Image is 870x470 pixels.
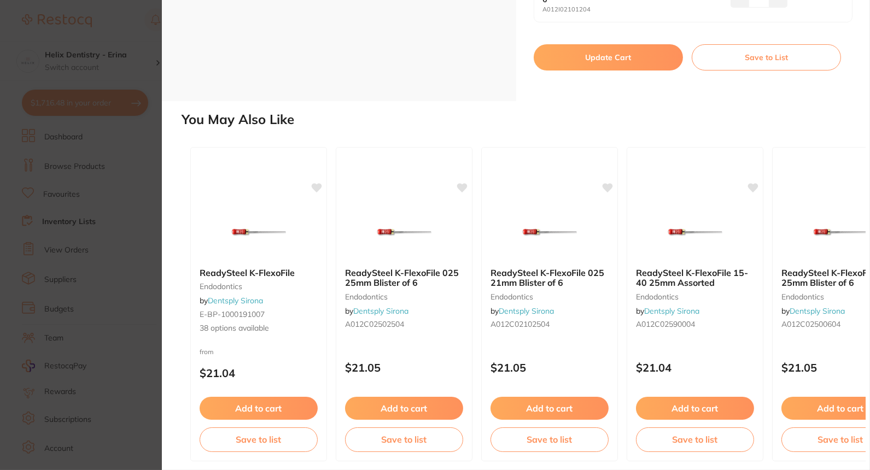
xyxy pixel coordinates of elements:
[200,348,214,356] span: from
[200,323,318,334] span: 38 options available
[345,361,463,374] p: $21.05
[345,268,463,288] b: ReadySteel K-FlexoFile 025 25mm Blister of 6
[499,306,554,316] a: Dentsply Sirona
[543,6,656,13] small: A012I02101204
[345,397,463,420] button: Add to cart
[491,306,554,316] span: by
[692,44,841,70] button: Save to List
[644,306,699,316] a: Dentsply Sirona
[200,268,318,278] b: ReadySteel K-FlexoFile
[636,306,699,316] span: by
[636,268,754,288] b: ReadySteel K-FlexoFile 15-40 25mm Assorted
[345,427,463,451] button: Save to list
[491,361,609,374] p: $21.05
[223,204,294,259] img: ReadySteel K-FlexoFile
[345,292,463,301] small: endodontics
[491,427,609,451] button: Save to list
[514,204,585,259] img: ReadySteel K-FlexoFile 025 21mm Blister of 6
[534,44,683,70] button: Update Cart
[491,320,609,328] small: A012C02102504
[369,204,440,259] img: ReadySteel K-FlexoFile 025 25mm Blister of 6
[636,361,754,374] p: $21.04
[491,292,609,301] small: endodontics
[200,310,318,319] small: E-BP-1000191007
[353,306,408,316] a: Dentsply Sirona
[200,427,318,451] button: Save to list
[790,306,845,316] a: Dentsply Sirona
[636,427,754,451] button: Save to list
[345,306,408,316] span: by
[636,397,754,420] button: Add to cart
[491,268,609,288] b: ReadySteel K-FlexoFile 025 21mm Blister of 6
[491,397,609,420] button: Add to cart
[345,320,463,328] small: A012C02502504
[208,296,263,305] a: Dentsply Sirona
[659,204,731,259] img: ReadySteel K-FlexoFile 15-40 25mm Assorted
[636,320,754,328] small: A012C02590004
[200,282,318,291] small: endodontics
[200,296,263,305] span: by
[182,112,866,127] h2: You May Also Like
[781,306,845,316] span: by
[636,292,754,301] small: endodontics
[200,397,318,420] button: Add to cart
[200,367,318,379] p: $21.04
